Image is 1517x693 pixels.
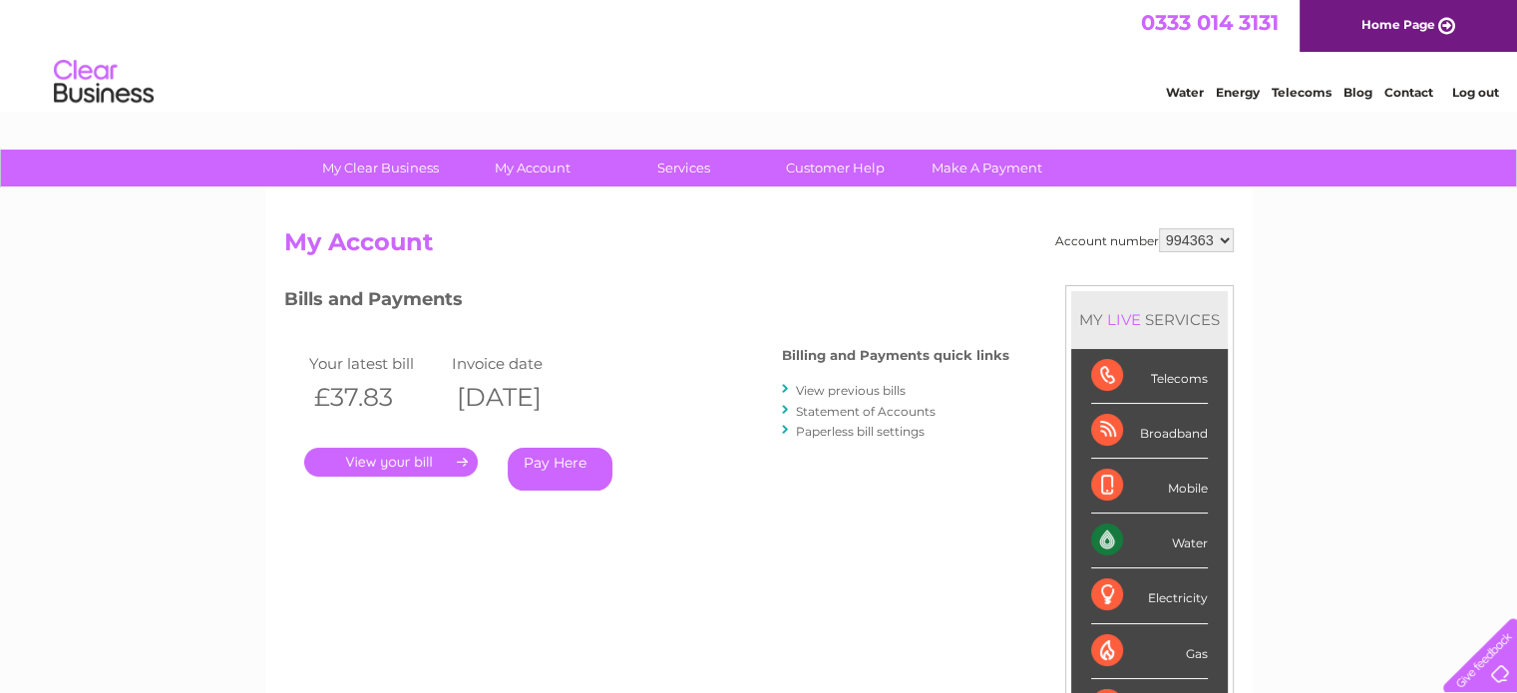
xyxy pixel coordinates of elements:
div: Telecoms [1091,349,1208,404]
th: £37.83 [304,377,448,418]
a: My Clear Business [298,150,463,186]
a: . [304,448,478,477]
a: Contact [1384,85,1433,100]
div: Mobile [1091,459,1208,514]
a: Telecoms [1272,85,1331,100]
td: Your latest bill [304,350,448,377]
div: Account number [1055,228,1234,252]
a: Statement of Accounts [796,404,936,419]
h2: My Account [284,228,1234,266]
div: Gas [1091,624,1208,679]
a: Water [1166,85,1204,100]
div: Water [1091,514,1208,568]
div: LIVE [1103,310,1145,329]
div: Clear Business is a trading name of Verastar Limited (registered in [GEOGRAPHIC_DATA] No. 3667643... [288,11,1231,97]
h4: Billing and Payments quick links [782,348,1009,363]
img: logo.png [53,52,155,113]
a: Customer Help [753,150,918,186]
div: Broadband [1091,404,1208,459]
a: Log out [1451,85,1498,100]
a: Paperless bill settings [796,424,925,439]
th: [DATE] [447,377,590,418]
a: Make A Payment [905,150,1069,186]
div: MY SERVICES [1071,291,1228,348]
a: My Account [450,150,614,186]
a: Energy [1216,85,1260,100]
h3: Bills and Payments [284,285,1009,320]
td: Invoice date [447,350,590,377]
a: Services [601,150,766,186]
div: Electricity [1091,568,1208,623]
a: Blog [1343,85,1372,100]
a: 0333 014 3131 [1141,10,1279,35]
a: Pay Here [508,448,612,491]
a: View previous bills [796,383,906,398]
